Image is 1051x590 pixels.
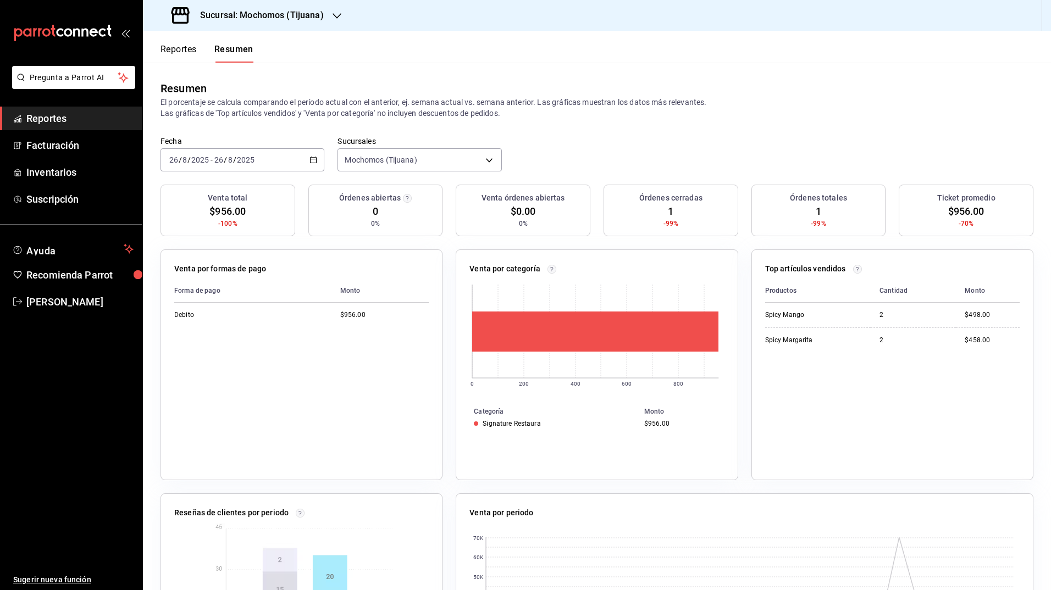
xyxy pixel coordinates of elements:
[12,66,135,89] button: Pregunta a Parrot AI
[668,204,673,219] span: 1
[339,192,401,204] h3: Órdenes abiertas
[965,336,1020,345] div: $458.00
[571,381,580,387] text: 400
[937,192,995,204] h3: Ticket promedio
[471,381,474,387] text: 0
[811,219,826,229] span: -99%
[233,155,236,164] span: /
[456,405,640,418] th: Categoría
[208,192,247,204] h3: Venta total
[26,138,134,153] span: Facturación
[373,204,378,219] span: 0
[790,192,847,204] h3: Órdenes totales
[224,155,227,164] span: /
[644,420,720,427] div: $956.00
[26,268,134,282] span: Recomienda Parrot
[26,294,134,309] span: [PERSON_NAME]
[26,242,119,255] span: Ayuda
[519,381,529,387] text: 200
[161,80,207,97] div: Resumen
[182,155,187,164] input: --
[161,137,324,145] label: Fecha
[174,310,284,320] div: Debito
[482,192,565,204] h3: Venta órdenes abiertas
[473,554,484,560] text: 60K
[174,263,266,275] p: Venta por formas de pago
[169,155,179,164] input: --
[765,263,846,275] p: Top artículos vendidos
[187,155,191,164] span: /
[338,137,501,145] label: Sucursales
[8,80,135,91] a: Pregunta a Parrot AI
[519,219,528,229] span: 0%
[663,219,679,229] span: -99%
[879,310,947,320] div: 2
[191,9,324,22] h3: Sucursal: Mochomos (Tijuana)
[191,155,209,164] input: ----
[236,155,255,164] input: ----
[218,219,237,229] span: -100%
[174,279,331,303] th: Forma de pago
[640,405,738,418] th: Monto
[871,279,956,303] th: Cantidad
[473,535,484,541] text: 70K
[816,204,821,219] span: 1
[473,574,484,580] text: 50K
[26,192,134,207] span: Suscripción
[483,420,540,427] div: Signature Restaura
[469,263,540,275] p: Venta por categoría
[179,155,182,164] span: /
[174,507,289,519] p: Reseñas de clientes por periodo
[765,336,862,345] div: Spicy Margarita
[121,29,130,37] button: open_drawer_menu
[956,279,1020,303] th: Monto
[959,219,974,229] span: -70%
[211,155,213,164] span: -
[13,574,134,586] span: Sugerir nueva función
[161,97,1033,119] p: El porcentaje se calcula comparando el período actual con el anterior, ej. semana actual vs. sema...
[879,336,947,345] div: 2
[161,44,197,63] button: Reportes
[161,44,253,63] div: navigation tabs
[26,165,134,180] span: Inventarios
[948,204,984,219] span: $956.00
[765,279,871,303] th: Productos
[214,155,224,164] input: --
[371,219,380,229] span: 0%
[511,204,536,219] span: $0.00
[209,204,246,219] span: $956.00
[214,44,253,63] button: Resumen
[30,72,118,84] span: Pregunta a Parrot AI
[345,154,417,165] span: Mochomos (Tijuana)
[26,111,134,126] span: Reportes
[331,279,429,303] th: Monto
[639,192,702,204] h3: Órdenes cerradas
[673,381,683,387] text: 800
[228,155,233,164] input: --
[765,310,862,320] div: Spicy Mango
[965,310,1020,320] div: $498.00
[340,310,429,320] div: $956.00
[622,381,632,387] text: 600
[469,507,533,519] p: Venta por periodo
